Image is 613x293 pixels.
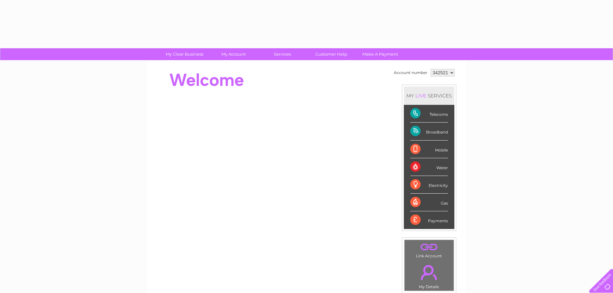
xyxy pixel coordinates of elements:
[404,260,454,291] td: My Details
[406,261,452,284] a: .
[410,211,448,229] div: Payments
[410,158,448,176] div: Water
[414,93,428,99] div: LIVE
[305,48,358,60] a: Customer Help
[158,48,211,60] a: My Clear Business
[354,48,407,60] a: Make A Payment
[410,176,448,194] div: Electricity
[410,105,448,123] div: Telecoms
[410,123,448,140] div: Broadband
[392,67,429,78] td: Account number
[404,240,454,260] td: Link Account
[410,194,448,211] div: Gas
[207,48,260,60] a: My Account
[410,141,448,158] div: Mobile
[406,242,452,253] a: .
[256,48,309,60] a: Services
[404,87,454,105] div: MY SERVICES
